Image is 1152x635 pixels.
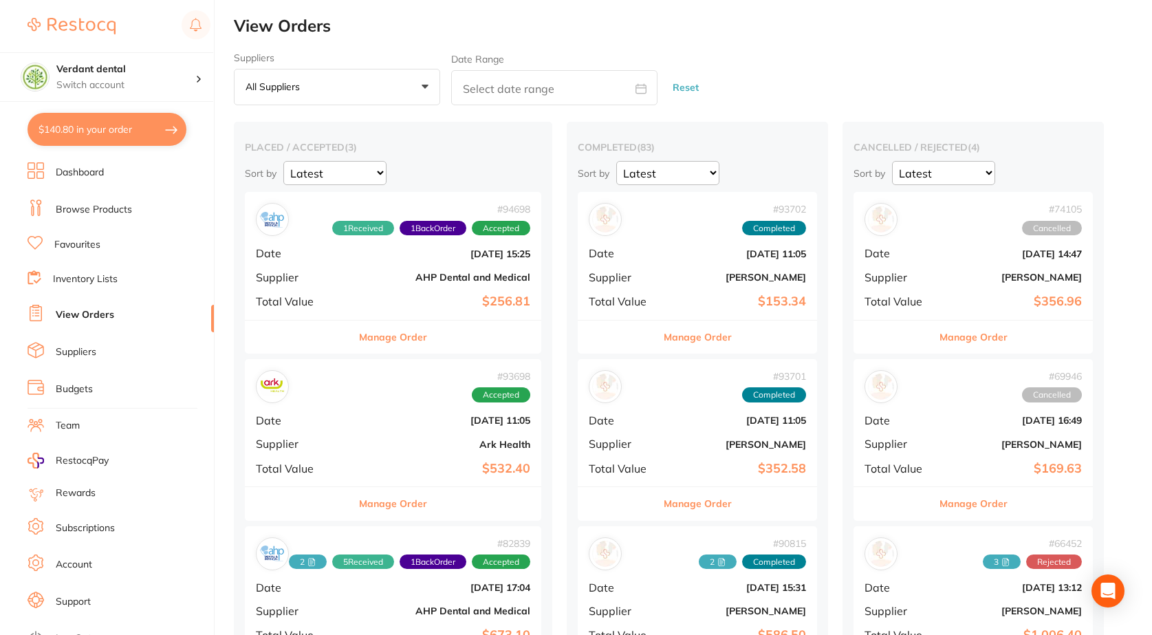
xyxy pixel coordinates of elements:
span: Total Value [256,462,344,475]
a: Support [56,595,91,609]
b: $256.81 [355,294,530,309]
b: [DATE] 15:25 [355,248,530,259]
b: Ark Health [355,439,530,450]
span: Date [865,581,933,594]
span: Supplier [256,605,344,617]
b: [DATE] 13:12 [944,582,1082,593]
b: [PERSON_NAME] [944,272,1082,283]
span: # 93701 [742,371,806,382]
p: Sort by [854,167,885,180]
span: # 82839 [289,538,530,549]
a: Favourites [54,238,100,252]
span: Received [289,555,327,570]
span: Total Value [589,462,657,475]
span: Back orders [400,221,466,236]
a: Suppliers [56,345,96,359]
button: Reset [669,69,703,106]
button: Manage Order [939,321,1008,354]
button: $140.80 in your order [28,113,186,146]
span: Date [865,247,933,259]
p: All suppliers [246,80,305,93]
span: # 74105 [1022,204,1082,215]
span: Date [256,414,344,427]
h4: Verdant dental [56,63,195,76]
b: [DATE] 11:05 [669,248,806,259]
span: Total Value [865,295,933,308]
span: Supplier [865,605,933,617]
b: [PERSON_NAME] [669,439,806,450]
span: Supplier [865,438,933,450]
b: [DATE] 15:31 [669,582,806,593]
span: Cancelled [1022,387,1082,402]
span: Date [256,247,344,259]
button: Manage Order [664,321,732,354]
b: $153.34 [669,294,806,309]
b: [DATE] 11:05 [355,415,530,426]
b: $532.40 [355,462,530,476]
img: Adam Dental [868,206,894,233]
span: Received [332,221,394,236]
span: Accepted [472,221,530,236]
a: Team [56,419,80,433]
a: Inventory Lists [53,272,118,286]
a: Account [56,558,92,572]
p: Sort by [578,167,609,180]
a: Browse Products [56,203,132,217]
span: Cancelled [1022,221,1082,236]
img: Henry Schein Halas [592,206,618,233]
b: $169.63 [944,462,1082,476]
h2: completed ( 83 ) [578,141,817,153]
span: RestocqPay [56,454,109,468]
span: Total Value [589,295,657,308]
h2: placed / accepted ( 3 ) [245,141,541,153]
button: Manage Order [359,321,427,354]
img: Henry Schein Halas [868,541,894,567]
span: # 90815 [699,538,806,549]
h2: cancelled / rejected ( 4 ) [854,141,1093,153]
span: Completed [742,221,806,236]
b: AHP Dental and Medical [355,272,530,283]
a: Rewards [56,486,96,500]
img: RestocqPay [28,453,44,469]
b: [PERSON_NAME] [669,272,806,283]
b: AHP Dental and Medical [355,605,530,616]
b: [DATE] 16:49 [944,415,1082,426]
span: # 93698 [472,371,530,382]
span: Total Value [256,295,344,308]
span: # 69946 [1022,371,1082,382]
span: Rejected [1026,555,1082,570]
span: Supplier [589,438,657,450]
label: Date Range [451,54,504,65]
h2: View Orders [234,17,1152,36]
button: Manage Order [939,487,1008,520]
button: Manage Order [359,487,427,520]
span: Date [589,414,657,427]
span: Received [332,555,394,570]
img: AHP Dental and Medical [259,206,285,233]
img: Henry Schein Halas [592,541,618,567]
span: Received [983,555,1021,570]
span: Back orders [400,555,466,570]
b: [DATE] 17:04 [355,582,530,593]
img: Verdant dental [21,63,49,91]
img: Restocq Logo [28,18,116,34]
span: Supplier [256,438,344,450]
button: All suppliers [234,69,440,106]
a: Restocq Logo [28,10,116,42]
span: Date [256,581,344,594]
a: Subscriptions [56,521,115,535]
label: Suppliers [234,52,440,63]
span: Total Value [865,462,933,475]
span: # 94698 [332,204,530,215]
a: Dashboard [56,166,104,180]
span: Date [589,247,657,259]
img: AHP Dental and Medical [259,541,285,567]
span: Supplier [865,271,933,283]
span: Date [865,414,933,427]
b: [PERSON_NAME] [669,605,806,616]
span: Completed [742,555,806,570]
span: Date [589,581,657,594]
a: View Orders [56,308,114,322]
b: [PERSON_NAME] [944,439,1082,450]
span: Accepted [472,555,530,570]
